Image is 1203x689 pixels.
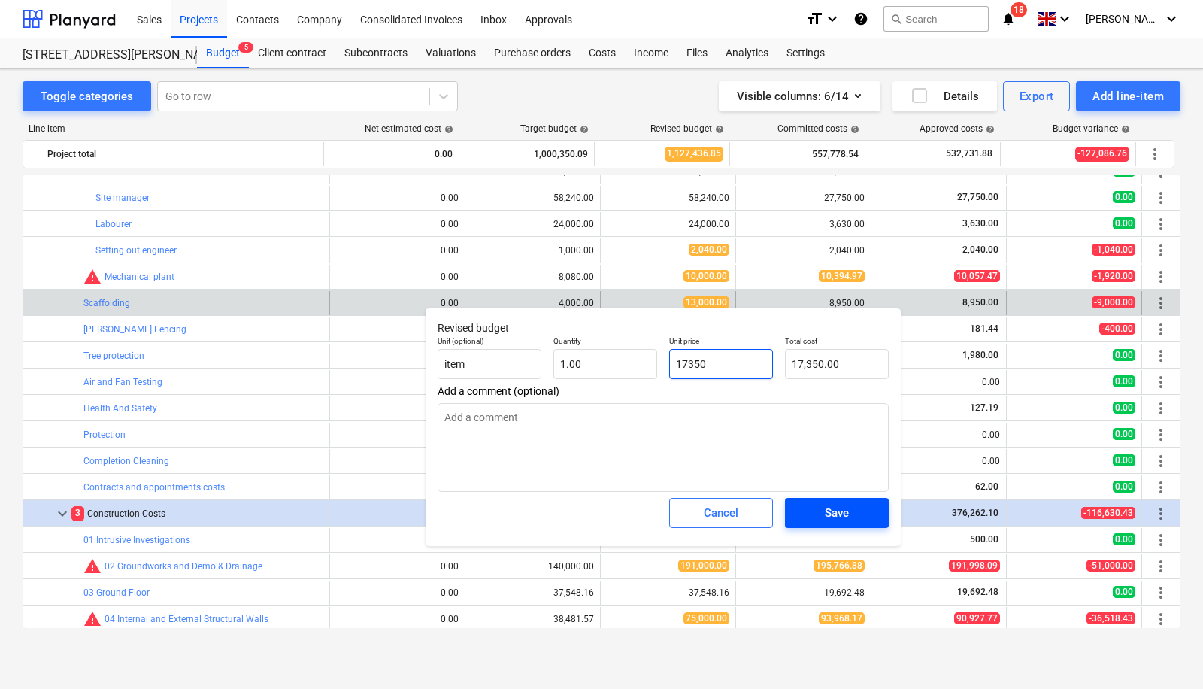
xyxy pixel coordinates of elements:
[689,219,729,229] div: 24,000.00
[553,219,594,229] div: 24,000.00
[1152,610,1170,628] span: More actions
[1152,505,1170,523] span: More actions
[1086,560,1135,572] span: -51,000.00
[689,587,729,598] div: 37,548.16
[785,336,889,349] p: Total cost
[742,193,865,203] div: 27,750.00
[819,270,865,282] span: 10,394.97
[1113,533,1135,545] span: 0.00
[53,505,71,523] span: keyboard_arrow_down
[742,298,865,308] div: 8,950.00
[944,147,994,160] span: 532,731.88
[1152,478,1170,496] span: More actions
[825,503,849,523] div: Save
[1152,452,1170,470] span: More actions
[71,502,323,526] div: Construction Costs
[877,377,1000,387] div: 0.00
[719,81,880,111] button: Visible columns:6/14
[678,560,729,572] span: 191,000.00
[956,587,1000,597] span: 19,692.48
[441,219,459,229] div: 0.00
[1152,373,1170,391] span: More actions
[83,298,130,308] a: Scaffolding
[877,429,1000,440] div: 0.00
[1152,347,1170,365] span: More actions
[83,403,157,414] a: Health And Safety
[805,10,823,28] i: format_size
[968,534,1000,545] span: 500.00
[71,506,84,521] span: 3
[1152,426,1170,444] span: More actions
[1152,241,1170,260] span: More actions
[441,272,459,282] div: 0.00
[485,38,580,68] a: Purchase orders
[1152,584,1170,602] span: More actions
[890,13,902,25] span: search
[1113,428,1135,440] span: 0.00
[683,296,729,308] span: 13,000.00
[83,535,190,545] a: 01 Intrusive Investigations
[41,87,133,106] div: Toggle categories
[559,298,594,308] div: 4,000.00
[197,38,249,68] div: Budget
[717,38,777,68] a: Analytics
[1053,123,1130,134] div: Budget variance
[1152,320,1170,338] span: More actions
[47,142,317,166] div: Project total
[956,192,1000,202] span: 27,750.00
[1152,531,1170,549] span: More actions
[83,429,126,440] a: Protection
[819,612,865,624] span: 93,968.17
[742,587,865,598] div: 19,692.48
[689,244,729,256] span: 2,040.00
[1128,617,1203,689] iframe: Chat Widget
[1113,402,1135,414] span: 0.00
[1075,147,1129,161] span: -127,086.76
[968,323,1000,334] span: 181.44
[441,245,459,256] div: 0.00
[548,561,594,572] div: 140,000.00
[742,245,865,256] div: 2,040.00
[553,587,594,598] div: 37,548.16
[441,125,453,134] span: help
[1113,375,1135,387] span: 0.00
[677,38,717,68] div: Files
[559,245,594,256] div: 1,000.00
[974,481,1000,492] span: 62.00
[1152,557,1170,575] span: More actions
[1113,349,1135,361] span: 0.00
[983,125,995,134] span: help
[1086,13,1161,25] span: [PERSON_NAME]
[1113,454,1135,466] span: 0.00
[689,193,729,203] div: 58,240.00
[1092,244,1135,256] span: -1,040.00
[577,125,589,134] span: help
[950,508,1000,518] span: 376,262.10
[1113,191,1135,203] span: 0.00
[441,298,459,308] div: 0.00
[669,498,773,528] button: Cancel
[553,193,594,203] div: 58,240.00
[95,193,150,203] a: Site manager
[1113,481,1135,493] span: 0.00
[441,561,459,572] div: 0.00
[83,456,169,466] a: Completion Cleaning
[712,125,724,134] span: help
[968,402,1000,413] span: 127.19
[742,219,865,229] div: 3,630.00
[949,560,1000,572] span: 191,998.09
[580,38,625,68] div: Costs
[441,587,459,598] div: 0.00
[777,38,834,68] a: Settings
[777,123,859,134] div: Committed costs
[920,123,995,134] div: Approved costs
[683,270,729,282] span: 10,000.00
[441,614,459,624] div: 0.00
[105,561,262,572] a: 02 Groundworks and Demo & Drainage
[892,81,997,111] button: Details
[438,336,541,349] p: Unit (optional)
[823,10,841,28] i: keyboard_arrow_down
